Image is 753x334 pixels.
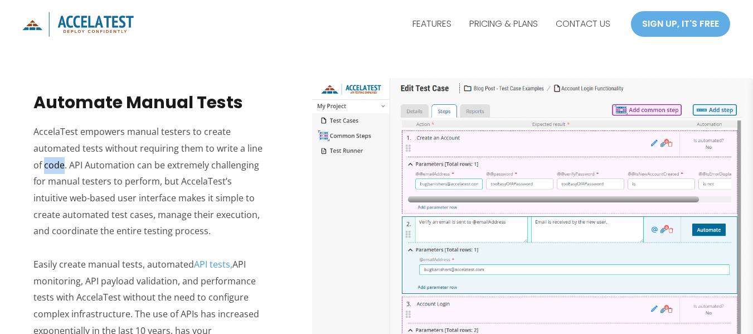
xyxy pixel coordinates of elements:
strong: Automate Manual Tests​​ [33,90,243,114]
a: FEATURES [404,10,460,38]
img: icon [22,12,134,37]
a: AccelaTest [22,17,134,30]
a: CONTACT US [547,10,619,38]
a: PRICING & PLANS [460,10,547,38]
a: SIGN UP, IT'S FREE [630,11,731,37]
a: API tests, [194,258,232,270]
nav: Site Navigation [404,10,619,38]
